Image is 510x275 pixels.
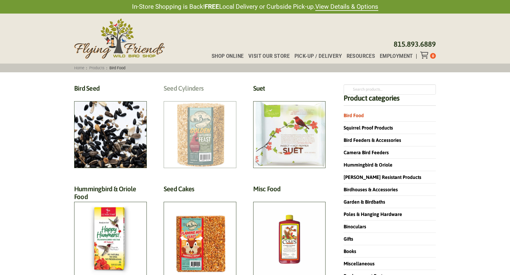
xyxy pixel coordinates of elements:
[344,174,421,180] a: [PERSON_NAME] Resistant Products
[164,185,236,196] h2: Seed Cakes
[212,54,244,59] span: Shop Online
[344,162,392,167] a: Hummingbird & Oriole
[344,211,402,217] a: Poles & Hanging Hardware
[344,84,436,95] input: Search products…
[342,54,375,59] a: Resources
[205,3,219,10] strong: FREE
[290,54,342,59] a: Pick-up / Delivery
[347,54,375,59] span: Resources
[344,125,393,130] a: Squirrel Proof Products
[344,199,385,205] a: Garden & Birdbaths
[72,66,127,70] span: : :
[164,84,236,168] a: Visit product category Seed Cylinders
[344,95,436,106] h4: Product categories
[87,66,106,70] a: Products
[380,54,413,59] span: Employment
[344,150,389,155] a: Camera Bird Feeders
[72,66,87,70] a: Home
[375,54,413,59] a: Employment
[294,54,342,59] span: Pick-up / Delivery
[164,84,236,95] h2: Seed Cylinders
[344,236,353,242] a: Gifts
[432,54,434,58] span: 0
[207,54,244,59] a: Shop Online
[315,3,378,11] a: View Details & Options
[74,84,147,168] a: Visit product category Bird Seed
[253,84,326,168] a: Visit product category Suet
[420,52,430,59] div: Toggle Off Canvas Content
[74,185,147,204] h2: Hummingbird & Oriole Food
[107,66,127,70] span: Bird Food
[344,113,364,118] a: Bird Food
[253,185,326,196] h2: Misc Food
[344,137,401,143] a: Bird Feeders & Accessories
[244,54,290,59] a: Visit Our Store
[132,2,378,11] span: In-Store Shopping is Back! Local Delivery or Curbside Pick-up.
[394,40,436,48] a: 815.893.6889
[74,84,147,95] h2: Bird Seed
[344,224,366,229] a: Binoculars
[344,187,398,192] a: Birdhouses & Accessories
[253,84,326,95] h2: Suet
[74,18,165,59] img: Flying Friends Wild Bird Shop Logo
[344,248,356,254] a: Books
[344,261,375,266] a: Miscellaneous
[248,54,290,59] span: Visit Our Store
